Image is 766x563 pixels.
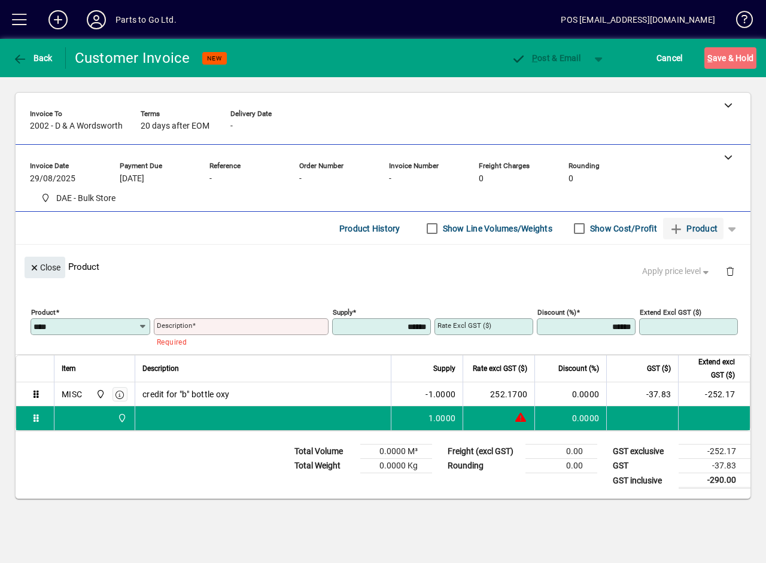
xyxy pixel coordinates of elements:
td: Freight (excl GST) [442,445,525,459]
span: Extend excl GST ($) [686,355,735,382]
mat-label: Product [31,308,56,317]
div: Customer Invoice [75,48,190,68]
span: Rate excl GST ($) [473,362,527,375]
td: Rounding [442,459,525,473]
span: Cancel [656,48,683,68]
span: 2002 - D & A Wordsworth [30,121,123,131]
app-page-header-button: Delete [716,266,744,276]
button: Post & Email [505,47,586,69]
label: Show Cost/Profit [588,223,657,235]
button: Profile [77,9,115,31]
td: 0.0000 M³ [360,445,432,459]
span: DAE - Bulk Store [36,191,120,206]
mat-label: Discount (%) [537,308,576,317]
span: - [230,121,233,131]
span: credit for "b" bottle oxy [142,388,229,400]
span: S [707,53,712,63]
div: Product [16,245,750,288]
td: 0.0000 [534,406,606,430]
td: -252.17 [678,382,750,406]
td: -37.83 [679,459,750,473]
label: Show Line Volumes/Weights [440,223,552,235]
mat-error: Required [157,335,319,348]
div: POS [EMAIL_ADDRESS][DOMAIN_NAME] [561,10,715,29]
td: 0.0000 Kg [360,459,432,473]
span: -1.0000 [425,388,455,400]
td: -252.17 [679,445,750,459]
td: Total Volume [288,445,360,459]
span: DAE - Bulk Store [114,412,128,425]
span: - [299,174,302,184]
span: - [389,174,391,184]
span: ost & Email [511,53,580,63]
span: 20 days after EOM [141,121,209,131]
button: Product History [335,218,405,239]
span: - [209,174,212,184]
button: Close [25,257,65,278]
button: Back [10,47,56,69]
mat-label: Supply [333,308,352,317]
span: GST ($) [647,362,671,375]
mat-label: Extend excl GST ($) [640,308,701,317]
button: Save & Hold [704,47,756,69]
button: Apply price level [637,261,716,282]
span: 29/08/2025 [30,174,75,184]
a: Knowledge Base [727,2,751,41]
td: 0.00 [525,459,597,473]
button: Cancel [653,47,686,69]
span: Supply [433,362,455,375]
span: ave & Hold [707,48,753,68]
span: Product History [339,219,400,238]
button: Delete [716,257,744,285]
td: GST [607,459,679,473]
td: -37.83 [606,382,678,406]
span: Description [142,362,179,375]
td: GST inclusive [607,473,679,488]
span: P [532,53,537,63]
span: [DATE] [120,174,144,184]
td: 0.0000 [534,382,606,406]
td: 0.00 [525,445,597,459]
td: Total Weight [288,459,360,473]
td: -290.00 [679,473,750,488]
span: Discount (%) [558,362,599,375]
mat-label: Rate excl GST ($) [437,321,491,330]
div: Parts to Go Ltd. [115,10,177,29]
span: 0 [479,174,484,184]
span: 0 [569,174,573,184]
span: Apply price level [642,265,712,278]
span: NEW [207,54,222,62]
app-page-header-button: Close [22,261,68,272]
span: Close [29,258,60,278]
span: DAE - Bulk Store [93,388,107,401]
span: DAE - Bulk Store [56,192,115,205]
td: GST exclusive [607,445,679,459]
button: Add [39,9,77,31]
mat-label: Description [157,321,192,330]
div: 252.1700 [470,388,527,400]
span: Back [13,53,53,63]
span: 1.0000 [428,412,456,424]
